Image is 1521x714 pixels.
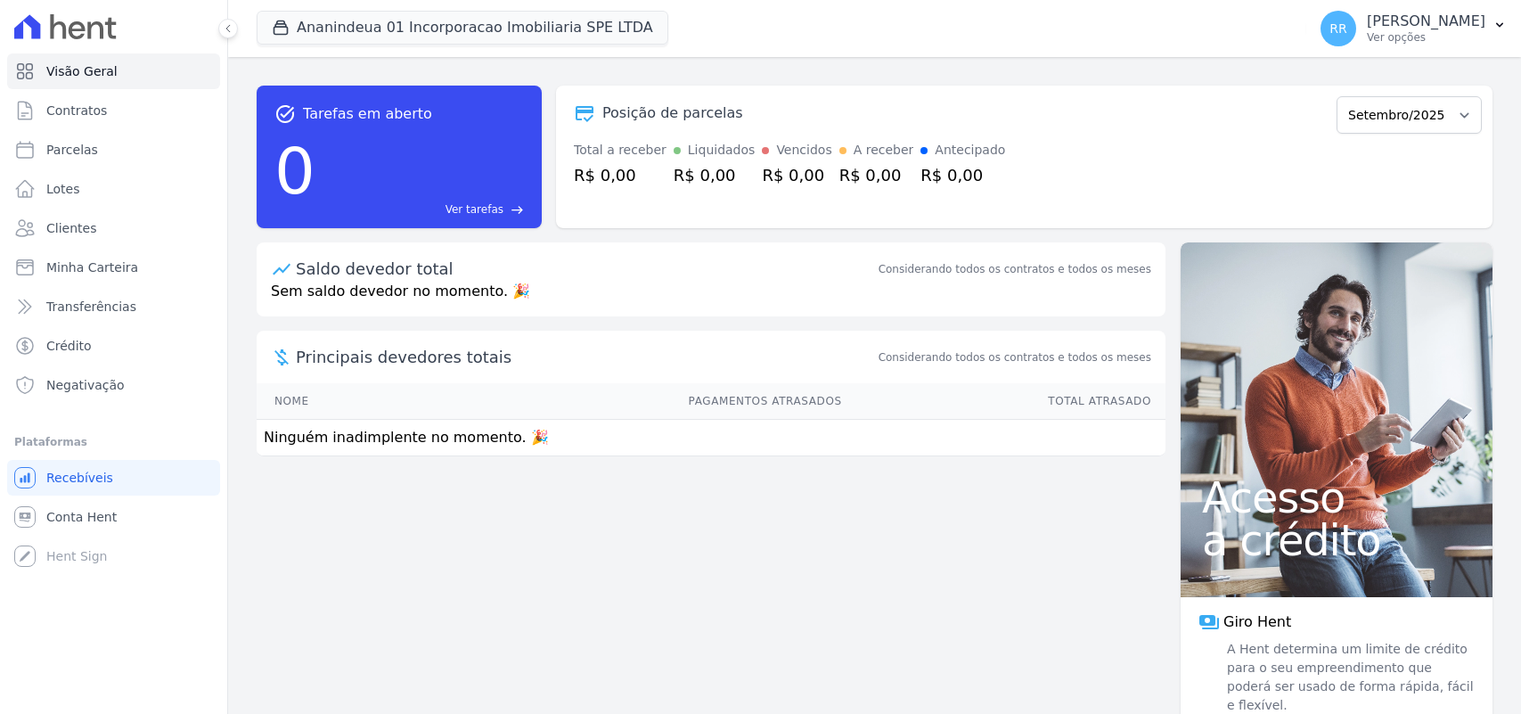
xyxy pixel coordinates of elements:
[879,349,1151,365] span: Considerando todos os contratos e todos os meses
[879,261,1151,277] div: Considerando todos os contratos e todos os meses
[419,383,842,420] th: Pagamentos Atrasados
[7,499,220,535] a: Conta Hent
[511,203,524,217] span: east
[7,460,220,496] a: Recebíveis
[7,210,220,246] a: Clientes
[839,163,914,187] div: R$ 0,00
[46,298,136,316] span: Transferências
[46,259,138,276] span: Minha Carteira
[1367,30,1485,45] p: Ver opções
[46,376,125,394] span: Negativação
[7,132,220,168] a: Parcelas
[296,257,875,281] div: Saldo devedor total
[7,250,220,285] a: Minha Carteira
[274,125,315,217] div: 0
[274,103,296,125] span: task_alt
[854,141,914,160] div: A receber
[602,103,743,124] div: Posição de parcelas
[446,201,503,217] span: Ver tarefas
[674,163,756,187] div: R$ 0,00
[843,383,1165,420] th: Total Atrasado
[257,420,1165,456] td: Ninguém inadimplente no momento. 🎉
[1306,4,1521,53] button: RR [PERSON_NAME] Ver opções
[14,431,213,453] div: Plataformas
[1223,611,1291,633] span: Giro Hent
[7,93,220,128] a: Contratos
[46,337,92,355] span: Crédito
[1329,22,1346,35] span: RR
[303,103,432,125] span: Tarefas em aberto
[574,141,666,160] div: Total a receber
[257,11,668,45] button: Ananindeua 01 Incorporacao Imobiliaria SPE LTDA
[7,367,220,403] a: Negativação
[46,62,118,80] span: Visão Geral
[46,141,98,159] span: Parcelas
[1202,519,1471,562] span: a crédito
[46,219,96,237] span: Clientes
[7,289,220,324] a: Transferências
[46,508,117,526] span: Conta Hent
[1202,476,1471,519] span: Acesso
[257,281,1165,316] p: Sem saldo devedor no momento. 🎉
[935,141,1005,160] div: Antecipado
[296,345,875,369] span: Principais devedores totais
[1367,12,1485,30] p: [PERSON_NAME]
[574,163,666,187] div: R$ 0,00
[257,383,419,420] th: Nome
[46,102,107,119] span: Contratos
[688,141,756,160] div: Liquidados
[323,201,524,217] a: Ver tarefas east
[7,328,220,364] a: Crédito
[46,469,113,487] span: Recebíveis
[7,53,220,89] a: Visão Geral
[7,171,220,207] a: Lotes
[762,163,831,187] div: R$ 0,00
[46,180,80,198] span: Lotes
[776,141,831,160] div: Vencidos
[920,163,1005,187] div: R$ 0,00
